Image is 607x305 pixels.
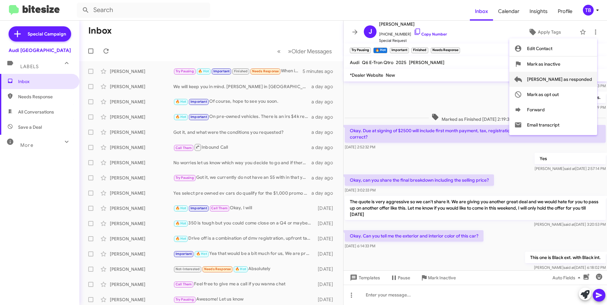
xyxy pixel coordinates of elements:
[509,102,597,117] button: Forward
[527,56,560,72] span: Mark as inactive
[527,41,552,56] span: Edit Contact
[527,87,559,102] span: Mark as opt out
[527,72,592,87] span: [PERSON_NAME] as responded
[509,117,597,133] button: Email transcript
